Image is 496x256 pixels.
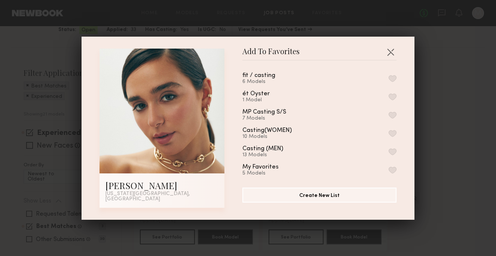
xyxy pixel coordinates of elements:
[242,164,279,170] div: My Favorites
[242,73,275,79] div: fit / casting
[242,79,293,85] div: 6 Models
[385,46,397,58] button: Close
[242,170,297,176] div: 5 Models
[242,109,286,115] div: MP Casting S/S
[242,188,397,203] button: Create New List
[242,146,283,152] div: Casting (MEN)
[242,91,270,97] div: ét Oyster
[242,97,288,103] div: 1 Model
[242,49,300,60] span: Add To Favorites
[242,152,301,158] div: 13 Models
[242,134,310,140] div: 10 Models
[242,127,292,134] div: Casting(WOMEN)
[105,191,218,202] div: [US_STATE][GEOGRAPHIC_DATA], [GEOGRAPHIC_DATA]
[242,115,304,121] div: 7 Models
[105,179,218,191] div: [PERSON_NAME]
